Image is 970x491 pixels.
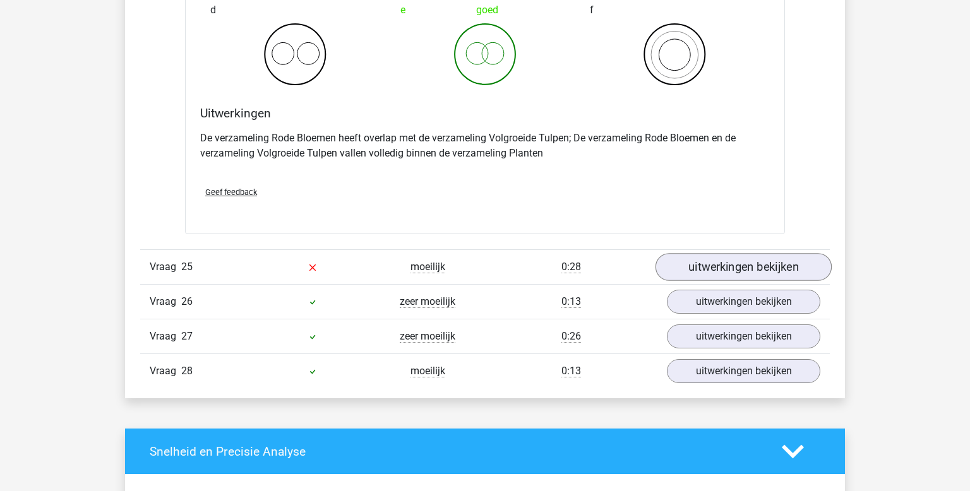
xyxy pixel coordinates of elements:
[561,261,581,273] span: 0:28
[150,259,181,275] span: Vraag
[181,295,193,307] span: 26
[200,106,770,121] h4: Uitwerkingen
[410,261,445,273] span: moeilijk
[410,365,445,377] span: moeilijk
[150,329,181,344] span: Vraag
[400,330,455,343] span: zeer moeilijk
[181,330,193,342] span: 27
[400,295,455,308] span: zeer moeilijk
[561,295,581,308] span: 0:13
[667,290,820,314] a: uitwerkingen bekijken
[200,131,770,161] p: De verzameling Rode Bloemen heeft overlap met de verzameling Volgroeide Tulpen; De verzameling Ro...
[205,187,257,197] span: Geef feedback
[667,359,820,383] a: uitwerkingen bekijken
[181,365,193,377] span: 28
[150,294,181,309] span: Vraag
[561,365,581,377] span: 0:13
[561,330,581,343] span: 0:26
[150,364,181,379] span: Vraag
[181,261,193,273] span: 25
[150,444,763,459] h4: Snelheid en Precisie Analyse
[656,254,832,281] a: uitwerkingen bekijken
[667,324,820,348] a: uitwerkingen bekijken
